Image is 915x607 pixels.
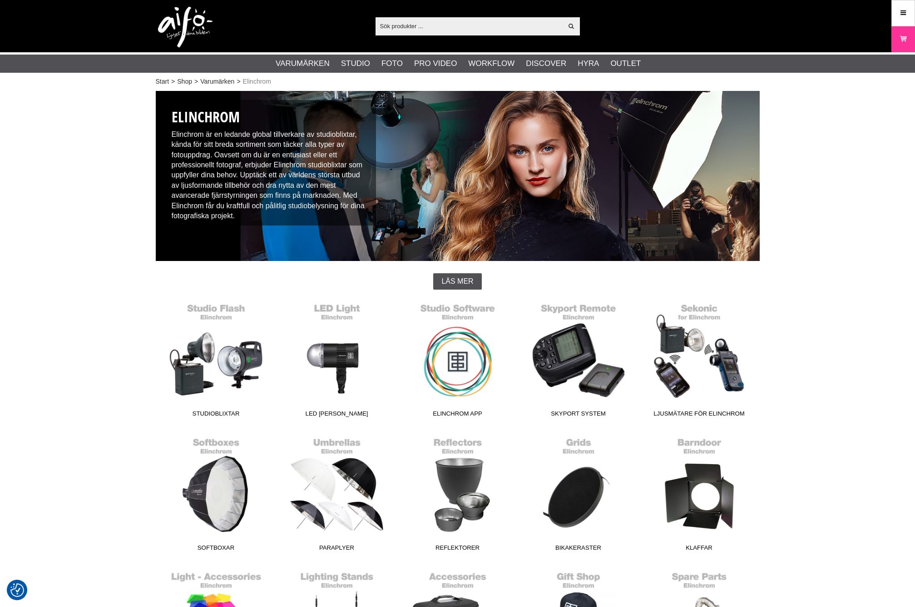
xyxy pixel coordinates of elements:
[639,433,760,556] a: Klaffar
[518,409,639,421] span: Skyport System
[639,543,760,556] span: Klaffar
[441,277,473,286] span: Läs mer
[397,543,518,556] span: Reflektorer
[156,433,277,556] a: Softboxar
[158,7,213,48] img: logo.png
[397,433,518,556] a: Reflektorer
[156,77,169,86] a: Start
[518,433,639,556] a: Bikakeraster
[381,58,403,70] a: Foto
[194,77,198,86] span: >
[156,543,277,556] span: Softboxar
[177,77,192,86] a: Shop
[243,77,271,86] span: Elinchrom
[639,409,760,421] span: Ljusmätare för Elinchrom
[639,299,760,421] a: Ljusmätare för Elinchrom
[518,543,639,556] span: Bikakeraster
[277,433,397,556] a: Paraplyer
[277,543,397,556] span: Paraplyer
[10,583,24,597] img: Revisit consent button
[172,107,370,127] h1: Elinchrom
[276,58,330,70] a: Varumärken
[277,299,397,421] a: LED [PERSON_NAME]
[610,58,641,70] a: Outlet
[518,299,639,421] a: Skyport System
[376,19,563,33] input: Sök produkter ...
[171,77,175,86] span: >
[165,100,376,226] div: Elinchrom är en ledande global tillverkare av studioblixtar, kända för sitt breda sortiment som t...
[468,58,514,70] a: Workflow
[156,299,277,421] a: Studioblixtar
[578,58,599,70] a: Hyra
[237,77,240,86] span: >
[200,77,234,86] a: Varumärken
[414,58,457,70] a: Pro Video
[277,409,397,421] span: LED [PERSON_NAME]
[526,58,566,70] a: Discover
[156,409,277,421] span: Studioblixtar
[341,58,370,70] a: Studio
[156,91,760,261] img: Elinchrom Studioblixtar
[397,409,518,421] span: Elinchrom App
[10,582,24,598] button: Samtyckesinställningar
[397,299,518,421] a: Elinchrom App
